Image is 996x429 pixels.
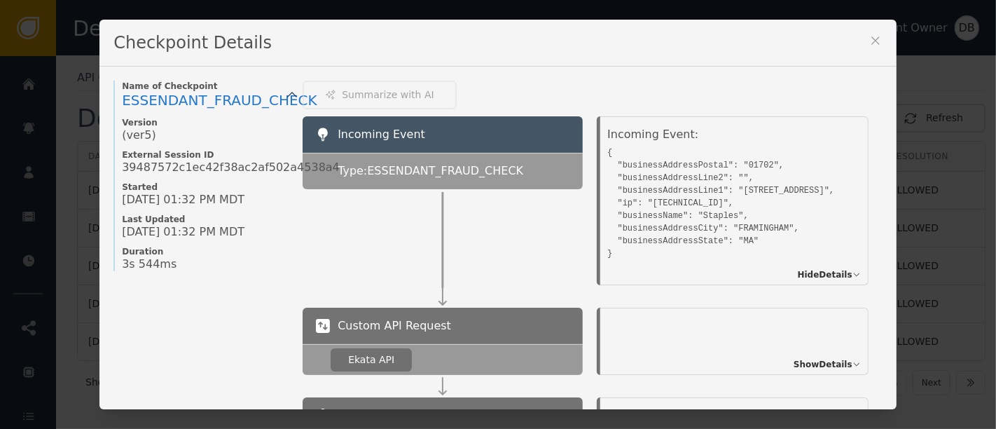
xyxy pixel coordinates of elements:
span: Last Updated [122,214,289,225]
span: Started [122,182,289,193]
span: Type: ESSENDANT_FRAUD_CHECK [338,163,523,179]
div: Checkpoint Details [99,20,897,67]
pre: { "businessAddressPostal": "01702", "businessAddressLine2": "", "businessAddressLine1": "[STREET_... [607,143,861,260]
span: Show Details [794,358,852,371]
div: Ekata API [348,353,394,367]
span: 3s 544ms [122,257,177,271]
span: 39487572c1ec42f38ac2af502a4538a4 [122,161,340,175]
span: [DATE] 01:32 PM MDT [122,193,244,207]
span: Incoming Event [338,128,425,141]
span: Hide Details [798,268,852,281]
div: Incoming Event: [607,126,861,143]
span: Data Transformation: DTL [338,407,481,424]
span: ESSENDANT_FRAUD_CHECK [122,92,317,109]
span: Duration [122,246,289,257]
span: (ver 5 ) [122,128,156,142]
span: Version [122,117,289,128]
span: Custom API Request [338,318,451,334]
span: [DATE] 01:32 PM MDT [122,225,244,239]
span: Name of Checkpoint [122,81,289,92]
span: External Session ID [122,149,289,161]
a: ESSENDANT_FRAUD_CHECK [122,92,289,110]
